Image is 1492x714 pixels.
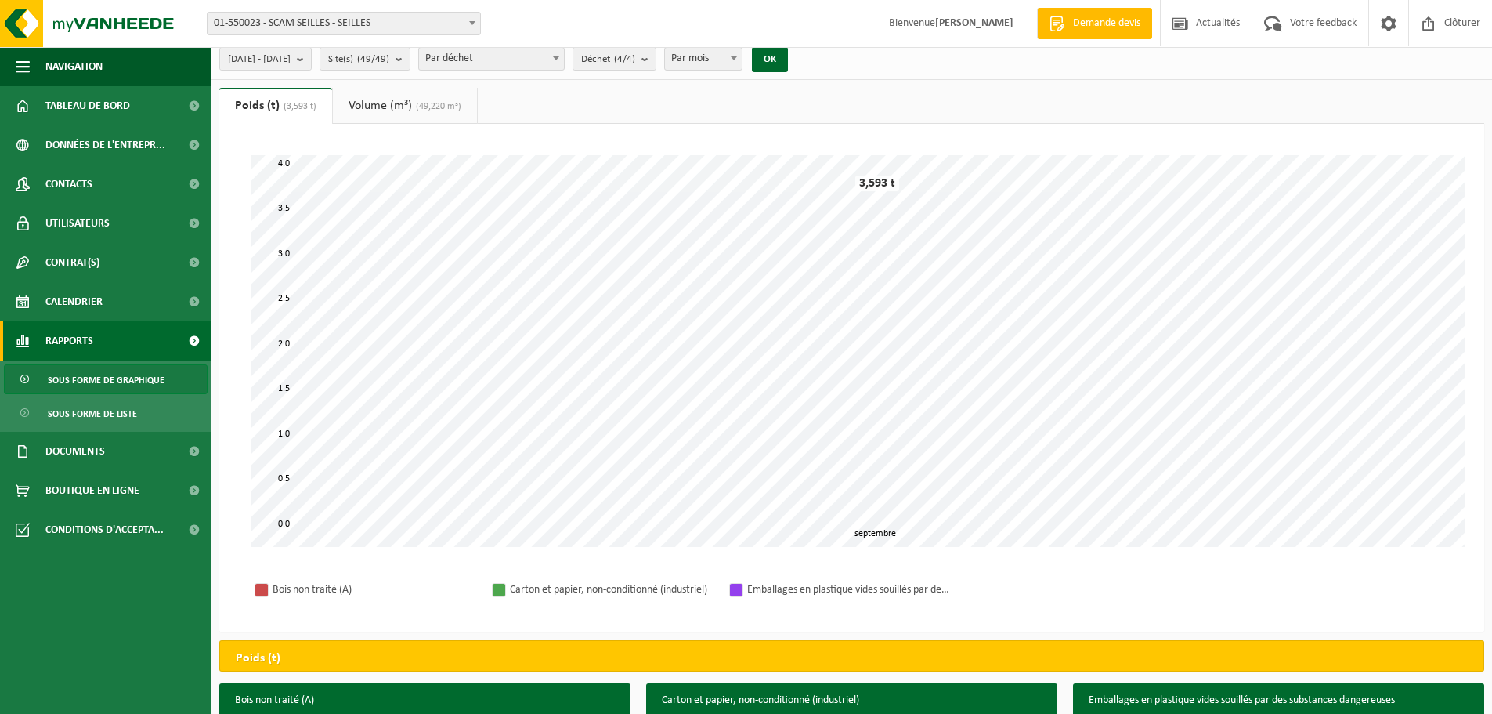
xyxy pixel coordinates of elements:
[935,17,1013,29] strong: [PERSON_NAME]
[45,86,130,125] span: Tableau de bord
[228,48,291,71] span: [DATE] - [DATE]
[45,165,92,204] span: Contacts
[4,398,208,428] a: Sous forme de liste
[1037,8,1152,39] a: Demande devis
[220,641,296,676] h2: Poids (t)
[4,364,208,394] a: Sous forme de graphique
[45,204,110,243] span: Utilisateurs
[1069,16,1144,31] span: Demande devis
[418,47,565,71] span: Par déchet
[412,102,461,111] span: (49,220 m³)
[664,47,742,71] span: Par mois
[48,365,164,395] span: Sous forme de graphique
[419,48,564,70] span: Par déchet
[357,54,389,64] count: (49/49)
[581,48,635,71] span: Déchet
[208,13,480,34] span: 01-550023 - SCAM SEILLES - SEILLES
[45,243,99,282] span: Contrat(s)
[747,580,951,600] div: Emballages en plastique vides souillés par des substances dangereuses
[665,48,742,70] span: Par mois
[855,176,899,191] div: 3,593 t
[328,48,389,71] span: Site(s)
[573,47,656,71] button: Déchet(4/4)
[219,47,312,71] button: [DATE] - [DATE]
[510,580,713,600] div: Carton et papier, non-conditionné (industriel)
[45,125,165,165] span: Données de l'entrepr...
[320,47,410,71] button: Site(s)(49/49)
[45,432,105,471] span: Documents
[45,471,139,510] span: Boutique en ligne
[219,88,332,124] a: Poids (t)
[48,399,137,429] span: Sous forme de liste
[45,510,164,549] span: Conditions d'accepta...
[280,102,316,111] span: (3,593 t)
[752,47,788,72] button: OK
[614,54,635,64] count: (4/4)
[45,282,103,321] span: Calendrier
[45,47,103,86] span: Navigation
[45,321,93,361] span: Rapports
[333,88,477,124] a: Volume (m³)
[207,12,481,35] span: 01-550023 - SCAM SEILLES - SEILLES
[273,580,476,600] div: Bois non traité (A)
